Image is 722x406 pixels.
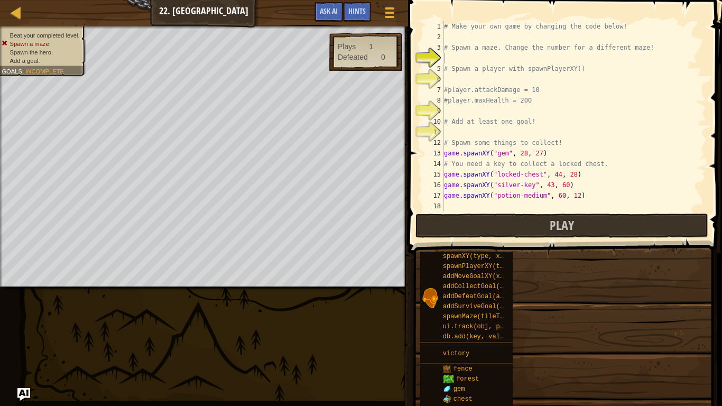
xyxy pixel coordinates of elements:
[443,313,538,320] span: spawnMaze(tileType, seed)
[423,32,444,42] div: 2
[453,365,473,373] span: fence
[443,323,515,330] span: ui.track(obj, prop)
[443,375,454,383] img: trees_1.png
[338,41,356,52] div: Plays
[338,52,368,62] div: Defeated
[423,63,444,74] div: 5
[376,2,403,27] button: Show game menu
[423,21,444,32] div: 1
[320,6,338,16] span: Ask AI
[17,388,30,401] button: Ask AI
[423,116,444,127] div: 10
[443,395,451,403] img: portrait.png
[456,375,479,383] span: forest
[415,214,708,238] button: Play
[423,148,444,159] div: 13
[25,68,64,75] span: Incomplete
[443,385,451,393] img: portrait.png
[443,253,515,260] span: spawnXY(type, x, y)
[22,68,25,75] span: :
[2,57,79,65] li: Add a goal.
[381,52,385,62] div: 0
[369,41,373,52] div: 1
[420,288,440,308] img: portrait.png
[10,49,53,56] span: Spawn the hero.
[443,365,451,373] img: portrait.png
[10,57,40,64] span: Add a goal.
[443,263,538,270] span: spawnPlayerXY(type, x, y)
[10,32,80,39] span: Beat your completed level.
[423,74,444,85] div: 6
[423,201,444,211] div: 18
[443,293,523,300] span: addDefeatGoal(amount)
[443,303,531,310] span: addSurviveGoal(seconds)
[423,53,444,63] div: 4
[423,106,444,116] div: 9
[443,333,512,340] span: db.add(key, value)
[2,48,79,57] li: Spawn the hero.
[423,190,444,201] div: 17
[423,159,444,169] div: 14
[423,180,444,190] div: 16
[2,31,79,40] li: Beat your completed level.
[423,95,444,106] div: 8
[423,211,444,222] div: 19
[443,350,469,357] span: victory
[423,169,444,180] div: 15
[2,68,22,75] span: Goals
[423,42,444,53] div: 3
[2,40,79,48] li: Spawn a maze.
[10,40,51,47] span: Spawn a maze.
[443,283,526,290] span: addCollectGoal(amount)
[453,385,465,393] span: gem
[453,395,473,403] span: chest
[423,127,444,137] div: 11
[423,137,444,148] div: 12
[348,6,366,16] span: Hints
[314,2,343,22] button: Ask AI
[443,273,515,280] span: addMoveGoalXY(x, y)
[550,217,574,234] span: Play
[423,85,444,95] div: 7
